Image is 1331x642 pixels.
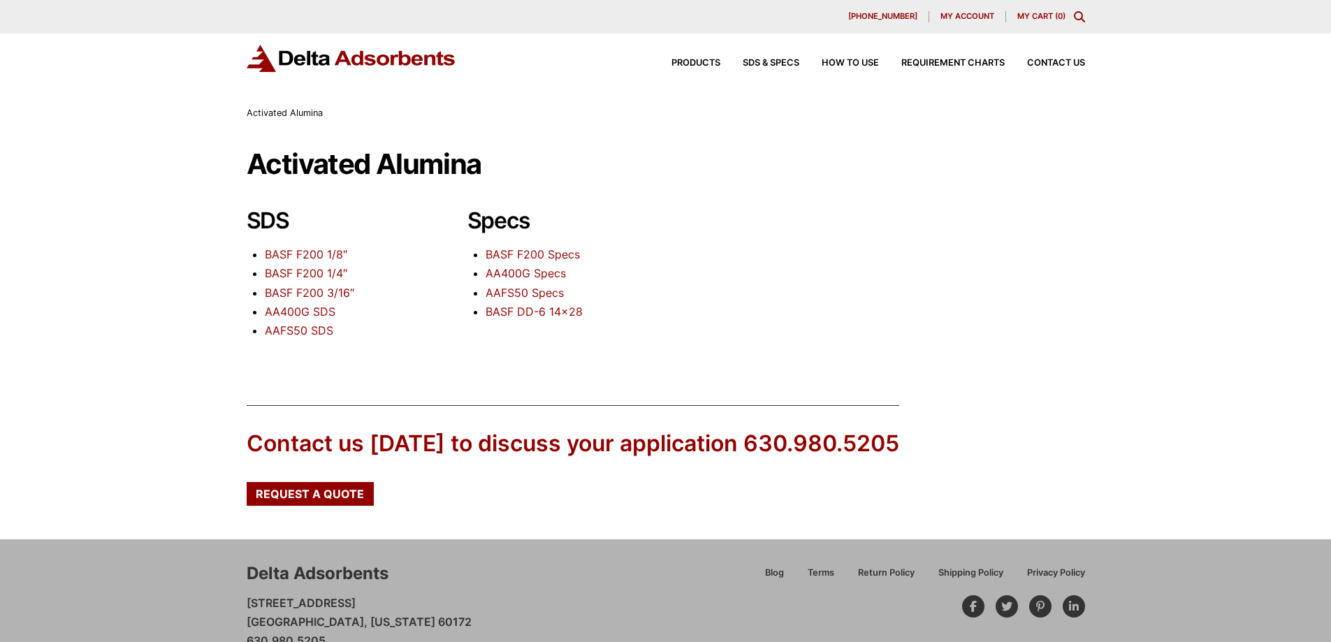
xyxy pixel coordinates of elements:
[879,59,1005,68] a: Requirement Charts
[753,565,796,590] a: Blog
[1074,11,1085,22] div: Toggle Modal Content
[486,305,583,319] a: BASF DD-6 14×28
[649,59,720,68] a: Products
[247,207,423,234] h2: SDS
[799,59,879,68] a: How to Use
[938,569,1003,578] span: Shipping Policy
[671,59,720,68] span: Products
[265,266,347,280] a: BASF F200 1/4″
[1027,569,1085,578] span: Privacy Policy
[247,428,899,460] div: Contact us [DATE] to discuss your application 630.980.5205
[743,59,799,68] span: SDS & SPECS
[256,488,364,499] span: Request a Quote
[265,323,333,337] a: AAFS50 SDS
[247,108,323,118] span: Activated Alumina
[467,207,643,234] h2: Specs
[265,286,354,300] a: BASF F200 3/16″
[486,247,580,261] a: BASF F200 Specs
[858,569,915,578] span: Return Policy
[1005,59,1085,68] a: Contact Us
[1058,11,1063,21] span: 0
[1015,565,1085,590] a: Privacy Policy
[901,59,1005,68] span: Requirement Charts
[247,149,1085,180] h1: Activated Alumina
[796,565,846,590] a: Terms
[940,13,994,20] span: My account
[848,13,917,20] span: [PHONE_NUMBER]
[837,11,929,22] a: [PHONE_NUMBER]
[808,569,834,578] span: Terms
[486,286,564,300] a: AAFS50 Specs
[247,562,388,585] div: Delta Adsorbents
[929,11,1006,22] a: My account
[247,482,374,506] a: Request a Quote
[822,59,879,68] span: How to Use
[846,565,926,590] a: Return Policy
[926,565,1015,590] a: Shipping Policy
[1027,59,1085,68] span: Contact Us
[486,266,566,280] a: AA400G Specs
[720,59,799,68] a: SDS & SPECS
[765,569,784,578] span: Blog
[265,247,347,261] a: BASF F200 1/8″
[247,45,456,72] img: Delta Adsorbents
[265,305,335,319] a: AA400G SDS
[1017,11,1065,21] a: My Cart (0)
